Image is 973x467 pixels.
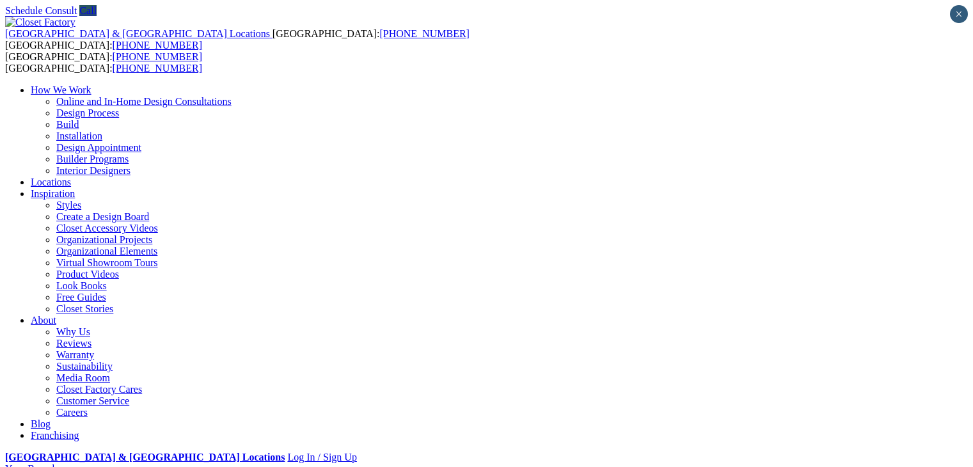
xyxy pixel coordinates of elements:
a: Warranty [56,349,94,360]
a: Online and In-Home Design Consultations [56,96,232,107]
a: Media Room [56,372,110,383]
a: Create a Design Board [56,211,149,222]
a: How We Work [31,84,91,95]
a: Blog [31,418,51,429]
a: Locations [31,177,71,187]
a: Inspiration [31,188,75,199]
a: [GEOGRAPHIC_DATA] & [GEOGRAPHIC_DATA] Locations [5,452,285,463]
a: Franchising [31,430,79,441]
a: Schedule Consult [5,5,77,16]
a: Closet Stories [56,303,113,314]
a: About [31,315,56,326]
a: Interior Designers [56,165,131,176]
span: [GEOGRAPHIC_DATA]: [GEOGRAPHIC_DATA]: [5,51,202,74]
a: Why Us [56,326,90,337]
a: Organizational Elements [56,246,157,257]
a: Styles [56,200,81,210]
a: Virtual Showroom Tours [56,257,158,268]
a: Free Guides [56,292,106,303]
a: Look Books [56,280,107,291]
a: Product Videos [56,269,119,280]
a: [PHONE_NUMBER] [113,51,202,62]
a: [PHONE_NUMBER] [113,63,202,74]
a: [PHONE_NUMBER] [379,28,469,39]
a: Build [56,119,79,130]
a: Design Process [56,107,119,118]
a: Customer Service [56,395,129,406]
a: Log In / Sign Up [287,452,356,463]
a: Sustainability [56,361,113,372]
a: Closet Factory Cares [56,384,142,395]
a: Reviews [56,338,91,349]
a: Closet Accessory Videos [56,223,158,233]
span: [GEOGRAPHIC_DATA] & [GEOGRAPHIC_DATA] Locations [5,28,270,39]
a: Organizational Projects [56,234,152,245]
a: Installation [56,131,102,141]
button: Close [950,5,968,23]
a: [GEOGRAPHIC_DATA] & [GEOGRAPHIC_DATA] Locations [5,28,273,39]
a: [PHONE_NUMBER] [113,40,202,51]
a: Builder Programs [56,154,129,164]
span: [GEOGRAPHIC_DATA]: [GEOGRAPHIC_DATA]: [5,28,470,51]
a: Design Appointment [56,142,141,153]
img: Closet Factory [5,17,75,28]
a: Call [79,5,97,16]
a: Careers [56,407,88,418]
